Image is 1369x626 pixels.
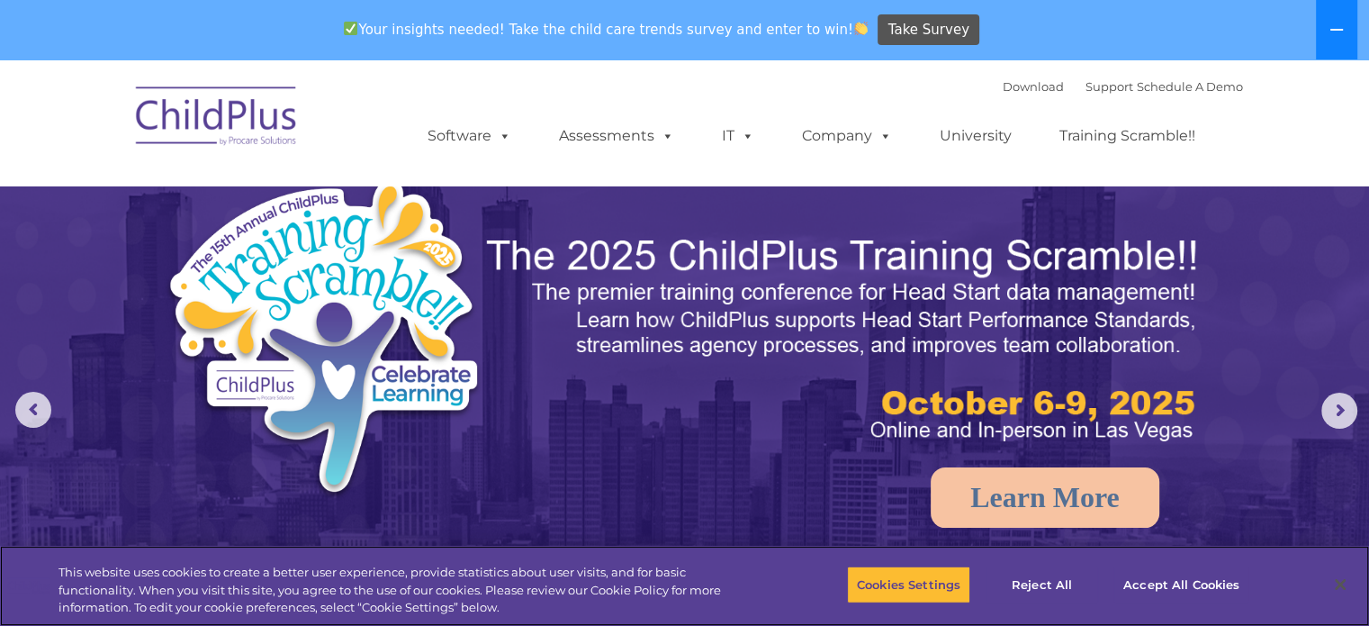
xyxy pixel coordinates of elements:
a: Support [1085,79,1133,94]
a: Software [410,118,529,154]
img: 👏 [854,22,868,35]
a: University [922,118,1030,154]
a: Schedule A Demo [1137,79,1243,94]
span: Phone number [250,193,327,206]
button: Reject All [986,566,1098,603]
button: Close [1320,565,1360,604]
span: Take Survey [888,14,969,46]
a: Assessments [541,118,692,154]
img: ✅ [344,22,357,35]
button: Cookies Settings [847,566,970,603]
a: Training Scramble!! [1041,118,1213,154]
a: Learn More [931,467,1159,528]
div: This website uses cookies to create a better user experience, provide statistics about user visit... [59,564,753,617]
button: Accept All Cookies [1113,566,1249,603]
a: Take Survey [878,14,979,46]
a: Download [1003,79,1064,94]
span: Last name [250,119,305,132]
a: IT [704,118,772,154]
font: | [1003,79,1243,94]
a: Company [784,118,910,154]
span: Your insights needed! Take the child care trends survey and enter to win! [337,12,876,47]
img: ChildPlus by Procare Solutions [127,74,307,164]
